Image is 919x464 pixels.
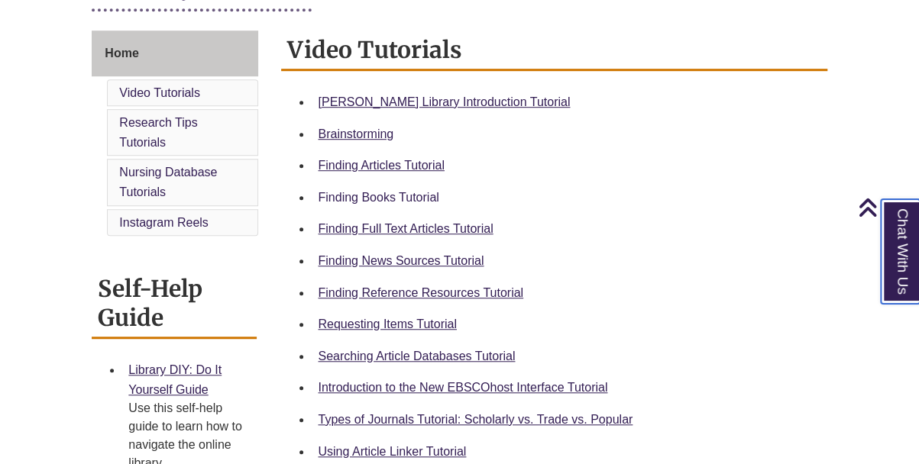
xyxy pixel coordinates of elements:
a: Finding Full Text Articles Tutorial [318,222,493,235]
a: Introduction to the New EBSCOhost Interface Tutorial [318,381,607,394]
a: Research Tips Tutorials [119,116,197,149]
a: Types of Journals Tutorial: Scholarly vs. Trade vs. Popular [318,413,633,426]
a: Using Article Linker Tutorial [318,445,466,458]
a: Requesting Items Tutorial [318,317,456,330]
a: Finding Articles Tutorial [318,159,444,172]
a: [PERSON_NAME] Library Introduction Tutorial [318,95,570,108]
a: Back to Top [858,197,915,217]
a: Finding Books Tutorial [318,191,438,204]
a: Home [92,31,258,76]
a: Nursing Database Tutorials [119,166,217,198]
a: Searching Article Databases Tutorial [318,350,515,362]
a: Finding Reference Resources Tutorial [318,286,523,299]
a: Library DIY: Do It Yourself Guide [128,363,222,396]
h2: Self-Help Guide [92,269,257,339]
a: Finding News Sources Tutorial [318,254,484,267]
h2: Video Tutorials [281,31,827,71]
a: Instagram Reels [119,216,209,229]
a: Brainstorming [318,127,393,140]
span: Home [105,47,138,60]
div: Guide Page Menu [92,31,258,239]
a: Video Tutorials [119,86,200,99]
